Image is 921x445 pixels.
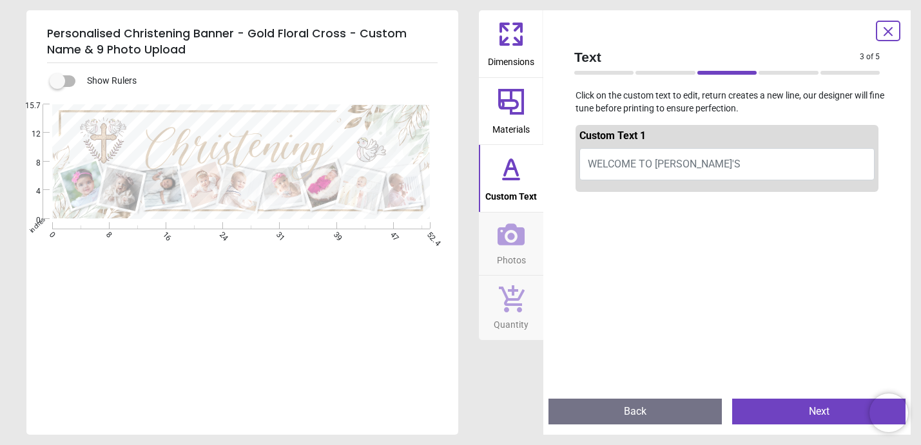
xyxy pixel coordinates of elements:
button: Back [548,399,722,424]
span: Materials [492,117,530,137]
span: Dimensions [488,50,534,69]
button: WELCOME TO [PERSON_NAME]'S [579,148,875,180]
span: 12 [16,129,41,140]
span: Quantity [494,312,528,332]
button: Custom Text [479,145,543,212]
span: Text [574,48,860,66]
button: Materials [479,78,543,145]
button: Next [732,399,906,424]
span: Custom Text [485,184,537,204]
span: Custom Text 1 [579,129,646,142]
span: 15.7 [16,100,41,111]
button: Quantity [479,276,543,340]
span: Photos [497,248,526,267]
span: WELCOME TO [PERSON_NAME]'S [588,158,741,170]
iframe: Brevo live chat [869,393,908,432]
h5: Personalised Christening Banner - Gold Floral Cross - Custom Name & 9 Photo Upload [47,21,438,63]
span: 4 [16,186,41,197]
span: 3 of 5 [860,52,880,62]
span: 0 [16,215,41,226]
button: Dimensions [479,10,543,77]
div: Show Rulers [57,73,458,89]
span: 8 [16,158,41,169]
button: Photos [479,213,543,276]
p: Click on the custom text to edit, return creates a new line, our designer will fine tune before p... [564,90,890,115]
